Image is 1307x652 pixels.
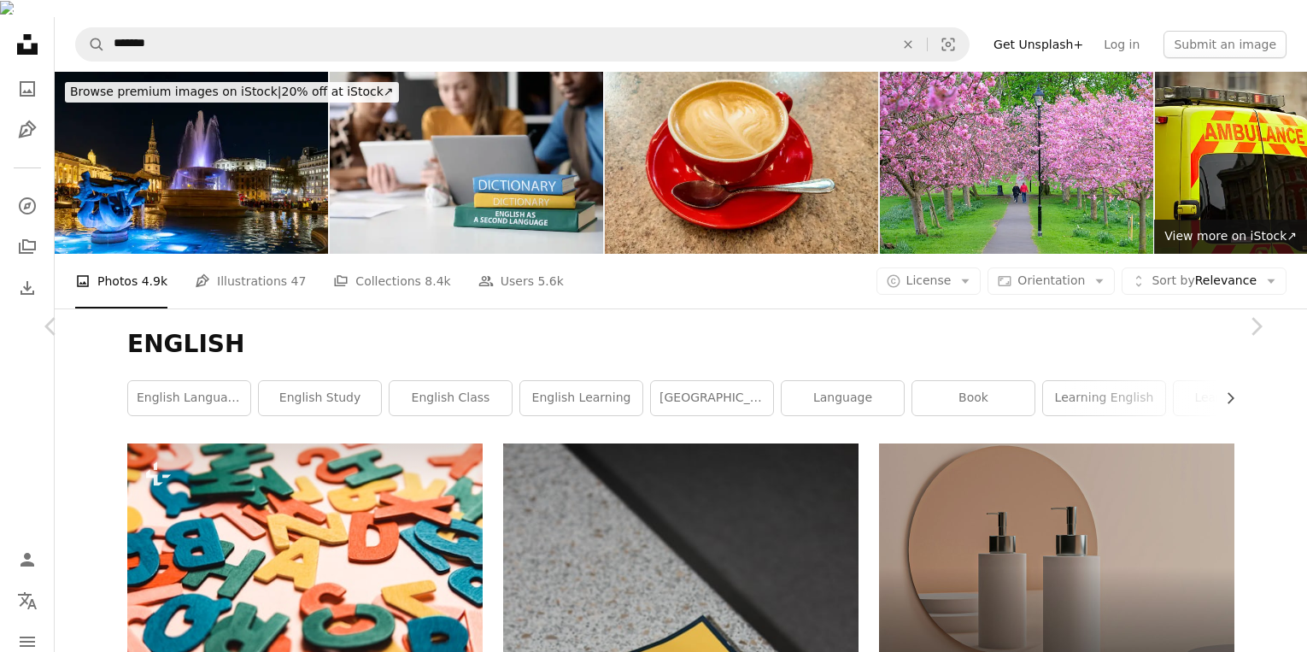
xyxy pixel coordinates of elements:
[537,272,563,291] span: 5.6k
[1204,244,1307,408] a: Next
[1043,381,1165,415] a: learning english
[10,230,44,264] a: Collections
[390,381,512,415] a: english class
[1152,273,1257,290] span: Relevance
[70,85,281,98] span: Browse premium images on iStock |
[880,72,1153,254] img: Pink blossom cherry trees in spring bloom on the well known Stray public park in the city centre ...
[478,254,564,308] a: Users 5.6k
[10,584,44,618] button: Language
[425,272,450,291] span: 8.4k
[906,273,952,287] span: License
[1154,220,1307,254] a: View more on iStock↗
[55,72,328,254] img: Trafalgar Square
[988,267,1115,295] button: Orientation
[128,381,250,415] a: english language
[928,28,969,61] button: Visual search
[651,381,773,415] a: [GEOGRAPHIC_DATA]
[127,554,483,569] a: a close up of a number of wooden letters
[10,72,44,106] a: Photos
[10,543,44,577] a: Log in / Sign up
[1122,267,1286,295] button: Sort byRelevance
[605,72,878,254] img: drinking cappuccino at york endland
[55,72,409,113] a: Browse premium images on iStock|20% off at iStock↗
[10,27,44,65] a: Home — Unsplash
[1093,31,1150,58] a: Log in
[889,28,927,61] button: Clear
[127,329,1234,360] h1: ENGLISH
[876,267,982,295] button: License
[1174,381,1296,415] a: learn english
[76,28,105,61] button: Search Unsplash
[782,381,904,415] a: language
[65,82,399,103] div: 20% off at iStock ↗
[75,27,970,62] form: Find visuals sitewide
[10,189,44,223] a: Explore
[1163,31,1286,58] button: Submit an image
[330,72,603,254] img: Textbooks on School Table
[195,254,306,308] a: Illustrations 47
[333,254,450,308] a: Collections 8.4k
[10,113,44,147] a: Illustrations
[983,31,1093,58] a: Get Unsplash+
[1164,229,1297,243] span: View more on iStock ↗
[1017,273,1085,287] span: Orientation
[259,381,381,415] a: english study
[1152,273,1194,287] span: Sort by
[520,381,642,415] a: english learning
[912,381,1034,415] a: book
[291,272,307,291] span: 47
